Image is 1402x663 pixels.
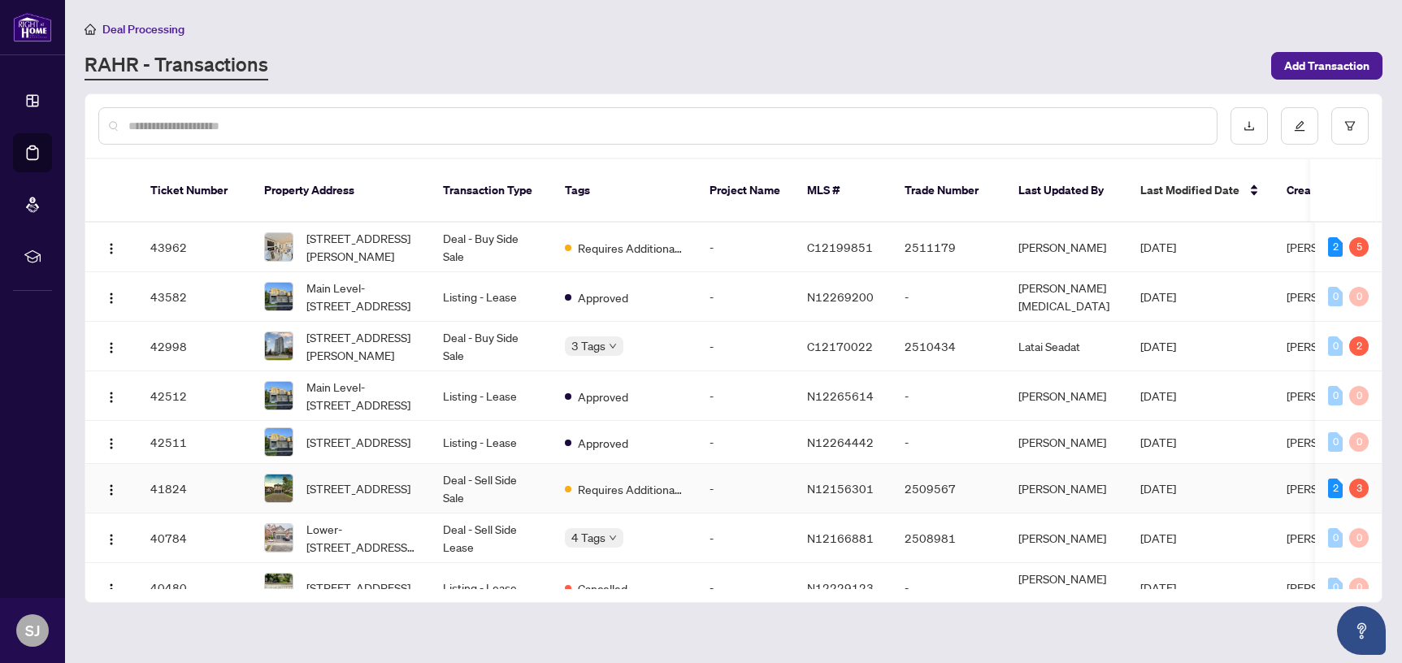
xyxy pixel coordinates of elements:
td: 2511179 [892,223,1005,272]
th: MLS # [794,159,892,223]
span: 3 Tags [571,336,606,355]
img: thumbnail-img [265,474,293,502]
img: thumbnail-img [265,524,293,552]
span: N12229123 [807,580,874,595]
td: - [697,421,794,464]
span: [DATE] [1140,240,1176,254]
button: filter [1331,107,1369,145]
span: Approved [578,434,628,452]
td: 2509567 [892,464,1005,513]
span: [PERSON_NAME] [1287,531,1374,545]
span: [DATE] [1140,388,1176,403]
img: Logo [105,583,118,596]
td: Deal - Buy Side Sale [430,322,552,371]
th: Ticket Number [137,159,251,223]
span: Last Modified Date [1140,181,1239,199]
div: 0 [1349,578,1369,597]
a: RAHR - Transactions [85,51,268,80]
span: C12170022 [807,339,873,353]
span: download [1244,120,1255,132]
img: Logo [105,533,118,546]
td: Deal - Sell Side Sale [430,464,552,513]
td: [PERSON_NAME] [1005,371,1127,421]
div: 2 [1349,336,1369,356]
th: Transaction Type [430,159,552,223]
div: 2 [1328,479,1343,498]
button: Logo [98,429,124,455]
td: 42998 [137,322,251,371]
td: 43962 [137,223,251,272]
th: Project Name [697,159,794,223]
span: [STREET_ADDRESS] [306,578,410,596]
span: [DATE] [1140,531,1176,545]
td: - [892,272,1005,322]
div: 0 [1349,432,1369,452]
div: 0 [1328,287,1343,306]
th: Last Modified Date [1127,159,1274,223]
img: logo [13,12,52,42]
span: down [609,342,617,350]
td: - [697,371,794,421]
button: Logo [98,525,124,551]
td: 41824 [137,464,251,513]
span: Lower-[STREET_ADDRESS][PERSON_NAME] [306,520,417,556]
div: 5 [1349,237,1369,257]
div: 0 [1349,528,1369,548]
td: 43582 [137,272,251,322]
span: [PERSON_NAME] [1287,339,1374,353]
td: 2510434 [892,322,1005,371]
span: C12199851 [807,240,873,254]
div: 0 [1349,386,1369,405]
img: Logo [105,242,118,255]
td: Latai Seadat [1005,322,1127,371]
td: 42512 [137,371,251,421]
div: 0 [1328,578,1343,597]
button: Logo [98,383,124,409]
span: [STREET_ADDRESS] [306,433,410,451]
td: - [697,223,794,272]
span: [PERSON_NAME] [1287,289,1374,304]
th: Property Address [251,159,430,223]
img: Logo [105,391,118,404]
button: Logo [98,284,124,310]
span: [STREET_ADDRESS][PERSON_NAME] [306,229,417,265]
img: Logo [105,483,118,496]
span: [PERSON_NAME] [1287,388,1374,403]
td: - [697,322,794,371]
div: 3 [1349,479,1369,498]
span: Requires Additional Docs [578,239,684,257]
div: 0 [1328,432,1343,452]
img: Logo [105,437,118,450]
button: Logo [98,475,124,501]
td: Listing - Lease [430,421,552,464]
div: 0 [1328,386,1343,405]
span: Main Level-[STREET_ADDRESS] [306,279,417,314]
span: N12269200 [807,289,874,304]
button: Open asap [1337,606,1386,655]
span: N12264442 [807,435,874,449]
img: thumbnail-img [265,428,293,456]
img: thumbnail-img [265,382,293,409]
button: Logo [98,574,124,600]
td: [PERSON_NAME] [1005,421,1127,464]
span: [DATE] [1140,435,1176,449]
td: [PERSON_NAME] [1005,223,1127,272]
span: N12265614 [807,388,874,403]
td: Deal - Sell Side Lease [430,513,552,563]
td: [PERSON_NAME] [1005,513,1127,563]
span: [DATE] [1140,580,1176,595]
th: Last Updated By [1005,159,1127,223]
td: Listing - Lease [430,371,552,421]
div: 0 [1328,336,1343,356]
span: Main Level-[STREET_ADDRESS] [306,378,417,414]
span: N12156301 [807,481,874,496]
span: [PERSON_NAME] [1287,435,1374,449]
td: - [892,421,1005,464]
img: thumbnail-img [265,574,293,601]
td: - [697,563,794,613]
td: 42511 [137,421,251,464]
span: [DATE] [1140,481,1176,496]
td: Deal - Buy Side Sale [430,223,552,272]
span: Requires Additional Docs [578,480,684,498]
td: [PERSON_NAME] [1005,464,1127,513]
